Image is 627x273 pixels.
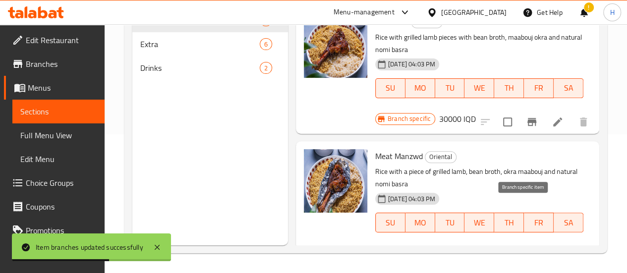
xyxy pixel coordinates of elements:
div: Item branches updated successfully [36,242,143,253]
span: WE [468,216,490,230]
span: SU [380,81,401,95]
span: Coupons [26,201,97,213]
span: Extra [140,38,260,50]
a: Edit Restaurant [4,28,105,52]
span: SA [558,216,579,230]
span: 2 [260,63,272,73]
button: TH [494,78,524,98]
span: TH [498,216,520,230]
span: Edit Restaurant [26,34,97,46]
span: Edit Menu [20,153,97,165]
div: Menu-management [334,6,395,18]
div: [GEOGRAPHIC_DATA] [441,7,507,18]
span: MO [409,216,431,230]
span: [DATE] 04:03 PM [384,194,439,204]
span: FR [528,81,550,95]
h6: 30000 IQD [439,112,476,126]
button: SA [554,213,583,232]
button: TH [494,213,524,232]
span: 6 [260,40,272,49]
div: Drinks2 [132,56,288,80]
img: Meat Dish [304,14,367,78]
span: Select to update [497,111,518,132]
span: H [610,7,614,18]
div: Oriental [425,151,456,163]
span: MO [409,81,431,95]
button: delete [571,110,595,134]
button: FR [524,213,554,232]
a: Menus [4,76,105,100]
a: Menu disclaimer [4,242,105,266]
span: WE [468,81,490,95]
span: Meat Manzwd [375,149,423,164]
span: [DATE] 04:03 PM [384,59,439,69]
a: Edit menu item [552,116,564,128]
button: MO [405,213,435,232]
img: Meat Manzwd [304,149,367,213]
span: Choice Groups [26,177,97,189]
button: Branch-specific-item [520,244,544,268]
a: Coupons [4,195,105,218]
span: Sections [20,106,97,117]
button: WE [464,78,494,98]
nav: Menu sections [132,4,288,84]
span: FR [528,216,550,230]
a: Edit Menu [12,147,105,171]
p: Rice with grilled lamb pieces with bean broth, maabouj okra and natural nomi basra [375,31,583,56]
span: SA [558,81,579,95]
button: TU [435,213,465,232]
span: TU [439,216,461,230]
span: Full Menu View [20,129,97,141]
a: Sections [12,100,105,123]
button: SU [375,78,405,98]
a: Branches [4,52,105,76]
span: Drinks [140,62,260,74]
button: MO [405,78,435,98]
button: SU [375,213,405,232]
button: Branch-specific-item [520,110,544,134]
div: items [260,62,272,74]
span: Branches [26,58,97,70]
a: Promotions [4,218,105,242]
span: TH [498,81,520,95]
p: Rice with a piece of grilled lamb, bean broth, okra maabouj and natural nomi basra [375,165,583,190]
span: TU [439,81,461,95]
button: delete [571,244,595,268]
div: Extra6 [132,32,288,56]
button: FR [524,78,554,98]
span: Oriental [425,151,456,163]
div: items [260,38,272,50]
button: SA [554,78,583,98]
a: Full Menu View [12,123,105,147]
span: SU [380,216,401,230]
span: Branch specific [384,114,435,123]
button: TU [435,78,465,98]
span: Menus [28,82,97,94]
button: WE [464,213,494,232]
a: Choice Groups [4,171,105,195]
span: Promotions [26,224,97,236]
